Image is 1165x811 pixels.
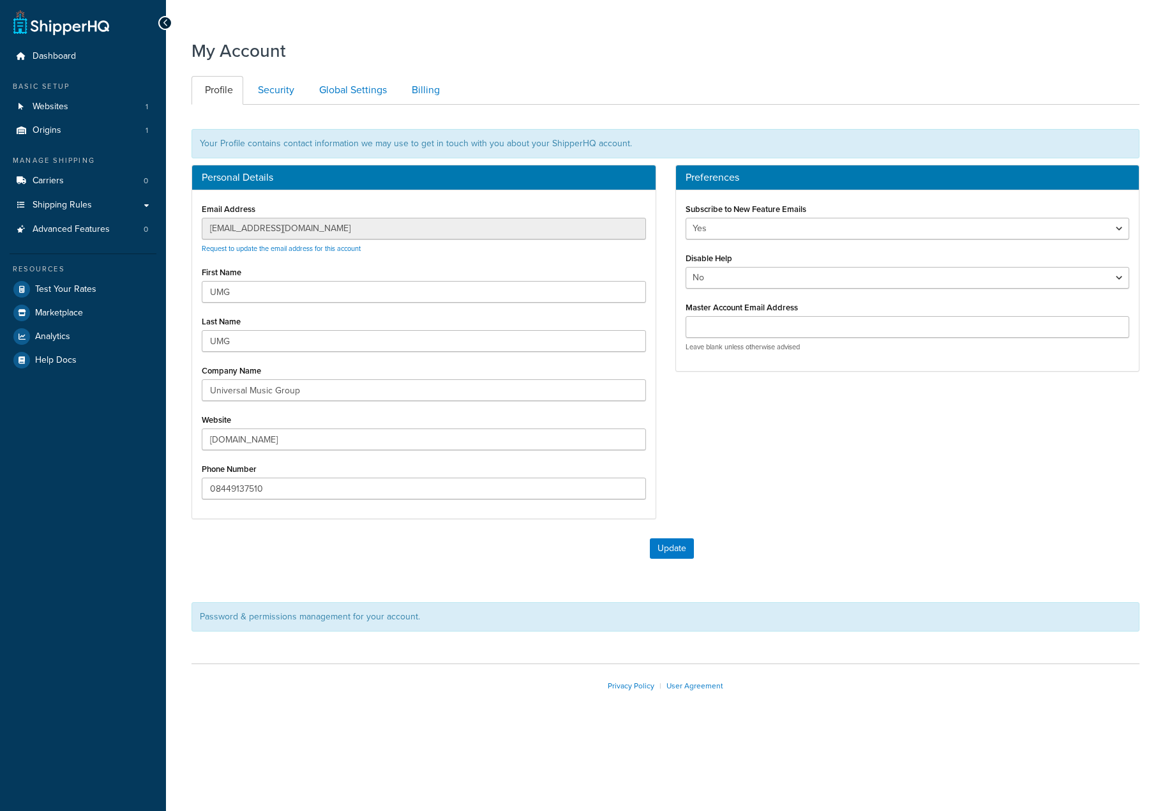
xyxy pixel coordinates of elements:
[686,303,798,312] label: Master Account Email Address
[686,172,1130,183] h3: Preferences
[202,204,255,214] label: Email Address
[10,301,156,324] a: Marketplace
[10,45,156,68] a: Dashboard
[659,680,661,692] span: |
[202,317,241,326] label: Last Name
[686,342,1130,352] p: Leave blank unless otherwise advised
[10,169,156,193] li: Carriers
[10,264,156,275] div: Resources
[202,464,257,474] label: Phone Number
[33,176,64,186] span: Carriers
[202,415,231,425] label: Website
[10,169,156,193] a: Carriers 0
[10,81,156,92] div: Basic Setup
[10,193,156,217] a: Shipping Rules
[608,680,654,692] a: Privacy Policy
[10,278,156,301] a: Test Your Rates
[33,200,92,211] span: Shipping Rules
[202,172,646,183] h3: Personal Details
[33,224,110,235] span: Advanced Features
[686,254,732,263] label: Disable Help
[10,95,156,119] a: Websites 1
[202,268,241,277] label: First Name
[202,243,361,254] a: Request to update the email address for this account
[35,331,70,342] span: Analytics
[144,224,148,235] span: 0
[202,366,261,375] label: Company Name
[192,76,243,105] a: Profile
[35,308,83,319] span: Marketplace
[35,355,77,366] span: Help Docs
[192,129,1139,158] div: Your Profile contains contact information we may use to get in touch with you about your ShipperH...
[10,218,156,241] li: Advanced Features
[146,125,148,136] span: 1
[33,51,76,62] span: Dashboard
[13,10,109,35] a: ShipperHQ Home
[10,349,156,372] a: Help Docs
[398,76,450,105] a: Billing
[146,102,148,112] span: 1
[33,125,61,136] span: Origins
[306,76,397,105] a: Global Settings
[666,680,723,692] a: User Agreement
[10,95,156,119] li: Websites
[10,119,156,142] li: Origins
[686,204,806,214] label: Subscribe to New Feature Emails
[35,284,96,295] span: Test Your Rates
[10,325,156,348] a: Analytics
[10,119,156,142] a: Origins 1
[33,102,68,112] span: Websites
[192,602,1139,632] div: Password & permissions management for your account.
[244,76,304,105] a: Security
[192,38,286,63] h1: My Account
[10,155,156,166] div: Manage Shipping
[10,218,156,241] a: Advanced Features 0
[650,538,694,559] button: Update
[144,176,148,186] span: 0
